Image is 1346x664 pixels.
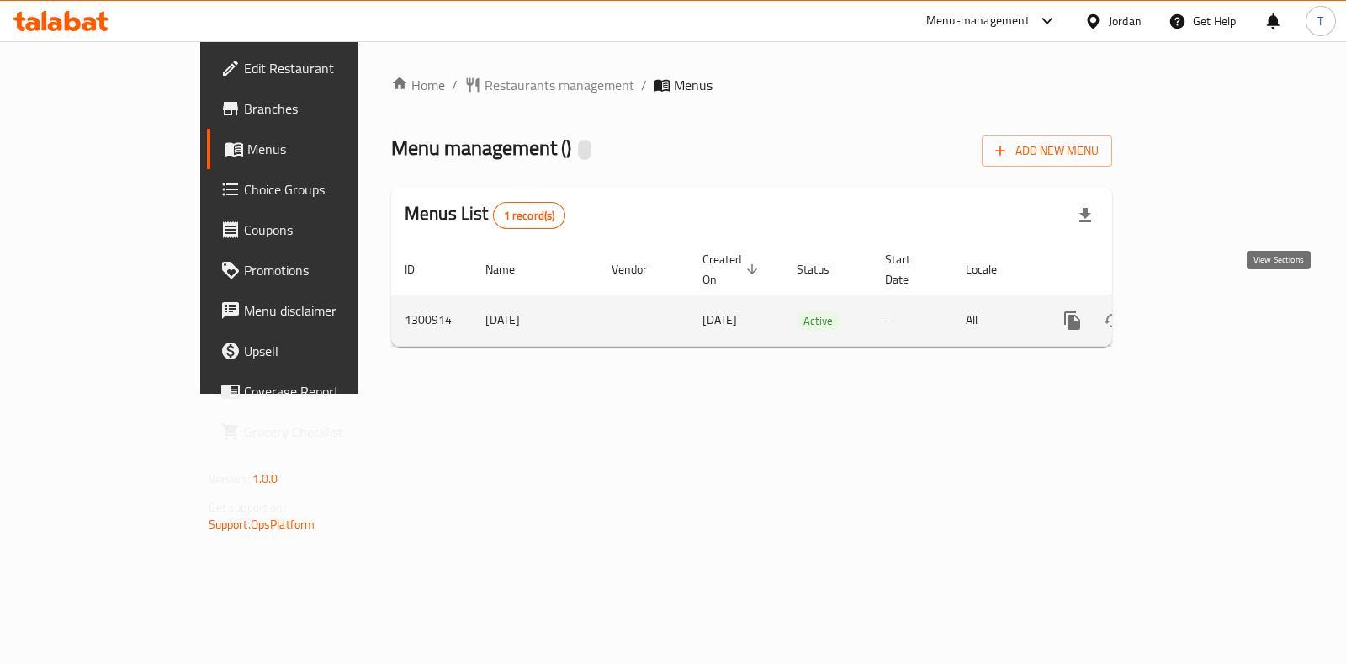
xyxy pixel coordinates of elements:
a: Coupons [207,210,425,250]
a: Choice Groups [207,169,425,210]
span: [DATE] [702,309,737,331]
span: Coupons [244,220,411,240]
button: Change Status [1093,300,1133,341]
h2: Menus List [405,201,565,229]
a: Grocery Checklist [207,412,425,452]
td: - [872,295,952,346]
span: Add New Menu [995,141,1099,162]
td: All [952,295,1039,346]
td: [DATE] [472,295,598,346]
span: Menus [247,139,411,159]
span: Choice Groups [244,179,411,199]
div: Jordan [1109,12,1142,30]
div: Menu-management [926,11,1030,31]
a: Branches [207,88,425,129]
div: Export file [1065,195,1105,236]
button: Add New Menu [982,135,1112,167]
span: 1.0.0 [252,468,278,490]
span: 1 record(s) [494,208,565,224]
span: Status [797,259,851,279]
span: Menus [674,75,713,95]
a: Promotions [207,250,425,290]
span: Edit Restaurant [244,58,411,78]
span: Branches [244,98,411,119]
nav: breadcrumb [391,75,1112,95]
a: Support.OpsPlatform [209,513,315,535]
span: Created On [702,249,763,290]
span: Locale [966,259,1019,279]
a: Edit Restaurant [207,48,425,88]
span: T [1317,12,1323,30]
td: 1300914 [391,295,472,346]
button: more [1052,300,1093,341]
span: Upsell [244,341,411,361]
span: Name [485,259,537,279]
a: Menus [207,129,425,169]
div: Total records count [493,202,566,229]
span: Vendor [612,259,669,279]
span: Start Date [885,249,932,290]
span: ID [405,259,437,279]
th: Actions [1039,244,1227,295]
span: Grocery Checklist [244,422,411,442]
span: Promotions [244,260,411,280]
span: Menu disclaimer [244,300,411,321]
a: Coverage Report [207,371,425,412]
a: Upsell [207,331,425,371]
span: Get support on: [209,497,286,518]
span: Coverage Report [244,381,411,401]
span: Menu management ( ) [391,129,571,167]
span: Active [797,311,840,331]
a: Menu disclaimer [207,290,425,331]
span: Version: [209,468,250,490]
span: Restaurants management [485,75,634,95]
li: / [641,75,647,95]
a: Restaurants management [464,75,634,95]
table: enhanced table [391,244,1227,347]
li: / [452,75,458,95]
